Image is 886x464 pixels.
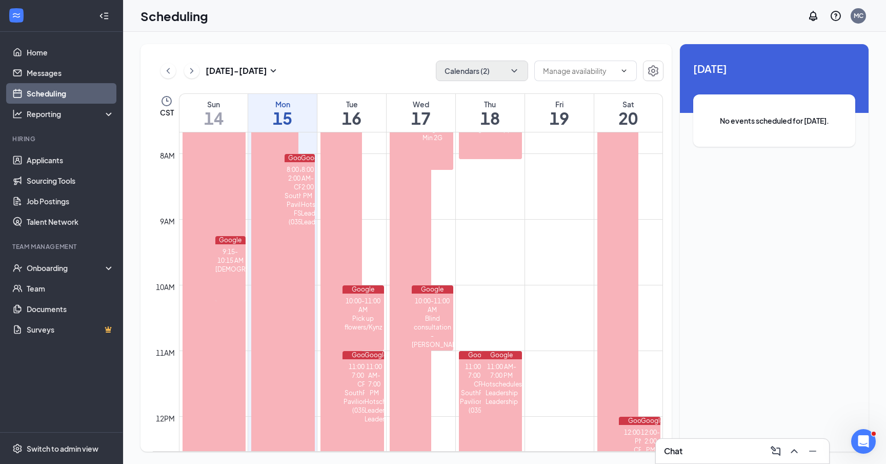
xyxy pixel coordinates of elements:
h1: 15 [248,109,317,127]
button: Settings [643,61,663,81]
div: 10:00-11:00 AM [412,297,453,314]
div: Hotschedules: Leadership Leadership [301,200,315,226]
svg: Settings [12,443,23,454]
svg: Minimize [807,445,819,457]
div: Team Management [12,242,112,251]
div: Orange 60 Min 2G [412,125,453,142]
div: CFA SouthPointe Pavilions FSU (03500) [459,380,500,415]
div: Google [481,351,522,359]
div: Blind consultation - [PERSON_NAME] [412,314,453,349]
div: Google [343,285,384,294]
svg: QuestionInfo [830,10,842,22]
h1: 14 [179,109,248,127]
h3: [DATE] - [DATE] [206,65,267,76]
span: CST [160,107,174,118]
iframe: Intercom live chat [851,429,876,454]
div: Sun [179,99,248,109]
div: 11am [154,347,177,358]
svg: Collapse [99,11,109,21]
svg: SmallChevronDown [267,65,279,77]
div: 8:00 AM-2:00 PM [285,165,315,183]
div: MC [854,11,863,20]
a: Home [27,42,114,63]
svg: Notifications [807,10,819,22]
div: 8am [158,150,177,161]
a: September 18, 2025 [456,94,525,132]
a: Applicants [27,150,114,170]
div: Google [215,236,246,244]
a: September 16, 2025 [317,94,386,132]
svg: UserCheck [12,263,23,273]
div: 10am [154,281,177,293]
div: 8:00 AM-2:00 PM [301,165,315,200]
div: 11:00 AM-7:00 PM [459,362,500,380]
div: 9:15-10:15 AM [215,247,246,265]
div: Hiring [12,134,112,143]
h1: Scheduling [140,7,208,25]
a: Messages [27,63,114,83]
div: Google [343,351,384,359]
svg: ChevronRight [187,65,197,77]
div: Hotschedules: Leadership Leadership [365,397,384,423]
div: Google [641,417,660,425]
div: Tue [317,99,386,109]
h1: 17 [387,109,455,127]
button: Calendars (2)ChevronDown [436,61,528,81]
h1: 20 [594,109,662,127]
div: Reporting [27,109,115,119]
a: Scheduling [27,83,114,104]
div: Fri [525,99,594,109]
div: 10:00-11:00 AM [343,297,384,314]
button: ChevronRight [184,63,199,79]
div: 12:00-2:00 PM [641,428,660,454]
div: CFA SouthPointe Pavilions FSU (03500) [285,183,315,226]
div: Pick up flowers/Kynz [343,314,384,332]
svg: ChevronDown [620,67,628,75]
div: Google [619,417,660,425]
a: September 19, 2025 [525,94,594,132]
div: 12pm [154,413,177,424]
div: 11:00 AM-7:00 PM [481,362,522,380]
div: Google [301,154,315,162]
svg: ChevronUp [788,445,800,457]
svg: Clock [160,95,173,107]
svg: WorkstreamLogo [11,10,22,21]
div: Sat [594,99,662,109]
a: September 20, 2025 [594,94,662,132]
div: Google [285,154,315,162]
h1: 16 [317,109,386,127]
button: ChevronLeft [160,63,176,79]
div: Google [365,351,384,359]
div: Mon [248,99,317,109]
svg: ChevronDown [509,66,519,76]
div: Onboarding [27,263,106,273]
a: September 17, 2025 [387,94,455,132]
svg: ChevronLeft [163,65,173,77]
input: Manage availability [543,65,616,76]
svg: Analysis [12,109,23,119]
div: 12:00-2:00 PM [619,428,660,446]
div: 9am [158,216,177,227]
a: Documents [27,299,114,319]
div: Hotschedules: Leadership Leadership [481,380,522,406]
div: CFA SouthPointe Pavilions FSU (03500) [343,380,384,415]
a: Talent Network [27,211,114,232]
a: September 14, 2025 [179,94,248,132]
button: Minimize [804,443,821,459]
h1: 19 [525,109,594,127]
button: ChevronUp [786,443,802,459]
a: SurveysCrown [27,319,114,340]
div: Google [412,285,453,294]
div: 11:00 AM-7:00 PM [343,362,384,380]
span: No events scheduled for [DATE]. [714,115,835,126]
svg: Settings [647,65,659,77]
a: Team [27,278,114,299]
div: [DEMOGRAPHIC_DATA] [215,265,246,274]
div: Switch to admin view [27,443,98,454]
div: Thu [456,99,525,109]
svg: ComposeMessage [770,445,782,457]
a: September 15, 2025 [248,94,317,132]
div: Google [459,351,500,359]
h1: 18 [456,109,525,127]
